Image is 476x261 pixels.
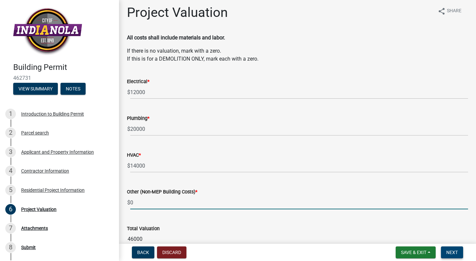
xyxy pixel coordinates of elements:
[13,63,114,72] h4: Building Permit
[13,83,58,95] button: View Summary
[137,250,149,255] span: Back
[13,75,106,81] span: 462731
[21,207,57,212] div: Project Valuation
[5,166,16,176] div: 4
[13,86,58,92] wm-modal-confirm: Summary
[132,246,154,258] button: Back
[21,169,69,173] div: Contractor Information
[127,153,141,158] label: HVAC
[5,147,16,157] div: 3
[5,185,16,195] div: 5
[127,122,131,136] span: $
[127,85,131,99] span: $
[60,83,86,95] button: Notes
[60,86,86,92] wm-modal-confirm: Notes
[21,150,94,154] div: Applicant and Property Information
[127,116,149,121] label: Plumbing
[127,79,149,84] label: Electrical
[127,196,131,209] span: $
[127,190,197,194] label: Other (Non-MEP Building Costs)
[401,250,426,255] span: Save & Exit
[396,246,436,258] button: Save & Exit
[21,245,36,250] div: Submit
[446,250,458,255] span: Next
[127,159,131,173] span: $
[5,109,16,119] div: 1
[157,246,186,258] button: Discard
[447,7,461,15] span: Share
[5,223,16,234] div: 7
[127,227,160,231] label: Total Valuation
[5,204,16,215] div: 6
[21,112,84,116] div: Introduction to Building Permit
[21,188,85,192] div: Residential Project Information
[21,226,48,231] div: Attachments
[127,34,225,41] strong: All costs shall include materials and labor.
[13,7,82,56] img: City of Indianola, Iowa
[432,5,467,18] button: shareShare
[21,130,49,135] div: Parcel search
[438,7,446,15] i: share
[5,128,16,138] div: 2
[127,47,468,63] p: If there is no valuation, mark with a zero. If this is for a DEMOLITION ONLY, mark each with a zero.
[5,242,16,253] div: 8
[127,5,228,21] h1: Project Valuation
[441,246,463,258] button: Next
